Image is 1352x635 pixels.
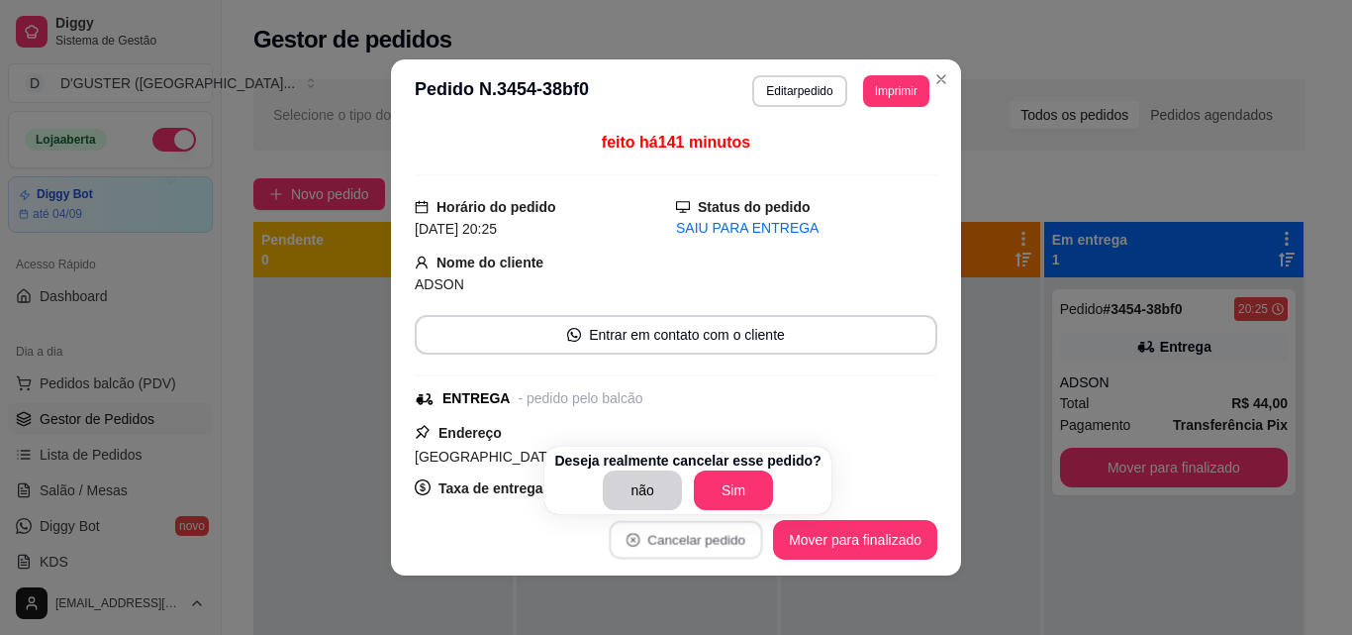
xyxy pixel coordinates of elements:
[567,328,581,342] span: whats-app
[773,520,937,560] button: Mover para finalizado
[694,471,773,510] button: Sim
[610,521,763,560] button: close-circleCancelar pedido
[554,451,821,471] p: Deseja realmente cancelar esse pedido?
[415,256,429,269] span: user
[438,425,502,441] strong: Endereço
[415,479,431,495] span: dollar
[698,199,811,215] strong: Status do pedido
[602,134,750,151] span: feito há 141 minutos
[627,533,640,547] span: close-circle
[925,63,957,95] button: Close
[436,255,543,270] strong: Nome do cliente
[442,388,510,409] div: ENTREGA
[415,315,937,355] button: whats-appEntrar em contato com o cliente
[518,388,642,409] div: - pedido pelo balcão
[415,424,431,440] span: pushpin
[415,276,464,292] span: ADSON
[676,200,690,214] span: desktop
[415,221,497,237] span: [DATE] 20:25
[436,199,556,215] strong: Horário do pedido
[415,75,589,107] h3: Pedido N. 3454-38bf0
[415,449,655,465] span: [GEOGRAPHIC_DATA], n. 30, Centro -
[863,75,929,107] button: Imprimir
[438,480,543,496] strong: Taxa de entrega
[603,471,682,510] button: não
[676,218,937,239] div: SAIU PARA ENTREGA
[415,200,429,214] span: calendar
[752,75,846,107] button: Editarpedido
